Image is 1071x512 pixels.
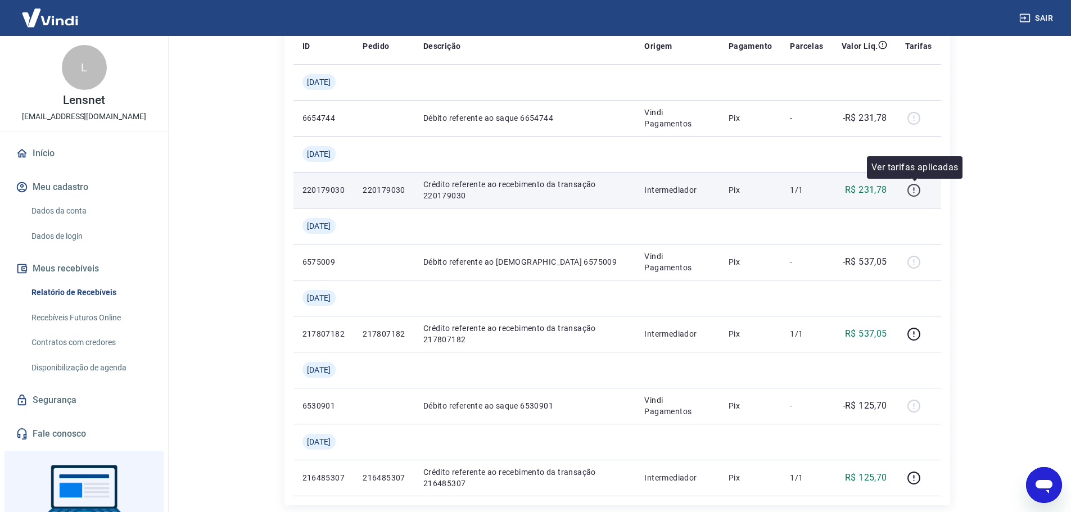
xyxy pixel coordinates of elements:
[27,225,155,248] a: Dados de login
[905,40,932,52] p: Tarifas
[845,183,887,197] p: R$ 231,78
[845,327,887,341] p: R$ 537,05
[302,112,345,124] p: 6654744
[307,364,331,375] span: [DATE]
[363,184,405,196] p: 220179030
[729,40,772,52] p: Pagamento
[790,40,823,52] p: Parcelas
[13,175,155,200] button: Meu cadastro
[843,255,887,269] p: -R$ 537,05
[363,472,405,483] p: 216485307
[307,220,331,232] span: [DATE]
[1026,467,1062,503] iframe: Botão para abrir a janela de mensagens, conversa em andamento
[423,400,627,411] p: Débito referente ao saque 6530901
[843,111,887,125] p: -R$ 231,78
[845,471,887,484] p: R$ 125,70
[13,1,87,35] img: Vindi
[423,112,627,124] p: Débito referente ao saque 6654744
[790,256,823,268] p: -
[363,328,405,339] p: 217807182
[843,399,887,413] p: -R$ 125,70
[13,388,155,413] a: Segurança
[302,400,345,411] p: 6530901
[27,356,155,379] a: Disponibilização de agenda
[790,400,823,411] p: -
[302,40,310,52] p: ID
[729,256,772,268] p: Pix
[13,422,155,446] a: Fale conosco
[729,184,772,196] p: Pix
[307,436,331,447] span: [DATE]
[1017,8,1058,29] button: Sair
[22,111,146,123] p: [EMAIL_ADDRESS][DOMAIN_NAME]
[644,328,711,339] p: Intermediador
[790,184,823,196] p: 1/1
[871,161,958,174] p: Ver tarifas aplicadas
[307,148,331,160] span: [DATE]
[729,328,772,339] p: Pix
[790,472,823,483] p: 1/1
[729,400,772,411] p: Pix
[729,472,772,483] p: Pix
[13,141,155,166] a: Início
[423,179,627,201] p: Crédito referente ao recebimento da transação 220179030
[363,40,389,52] p: Pedido
[27,200,155,223] a: Dados da conta
[307,292,331,303] span: [DATE]
[842,40,878,52] p: Valor Líq.
[644,251,711,273] p: Vindi Pagamentos
[644,107,711,129] p: Vindi Pagamentos
[27,331,155,354] a: Contratos com credores
[13,256,155,281] button: Meus recebíveis
[27,306,155,329] a: Recebíveis Futuros Online
[644,472,711,483] p: Intermediador
[729,112,772,124] p: Pix
[302,472,345,483] p: 216485307
[423,40,461,52] p: Descrição
[302,256,345,268] p: 6575009
[644,395,711,417] p: Vindi Pagamentos
[307,76,331,88] span: [DATE]
[27,281,155,304] a: Relatório de Recebíveis
[62,45,107,90] div: L
[644,40,672,52] p: Origem
[644,184,711,196] p: Intermediador
[423,323,627,345] p: Crédito referente ao recebimento da transação 217807182
[63,94,105,106] p: Lensnet
[790,112,823,124] p: -
[790,328,823,339] p: 1/1
[423,256,627,268] p: Débito referente ao [DEMOGRAPHIC_DATA] 6575009
[302,184,345,196] p: 220179030
[302,328,345,339] p: 217807182
[423,466,627,489] p: Crédito referente ao recebimento da transação 216485307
